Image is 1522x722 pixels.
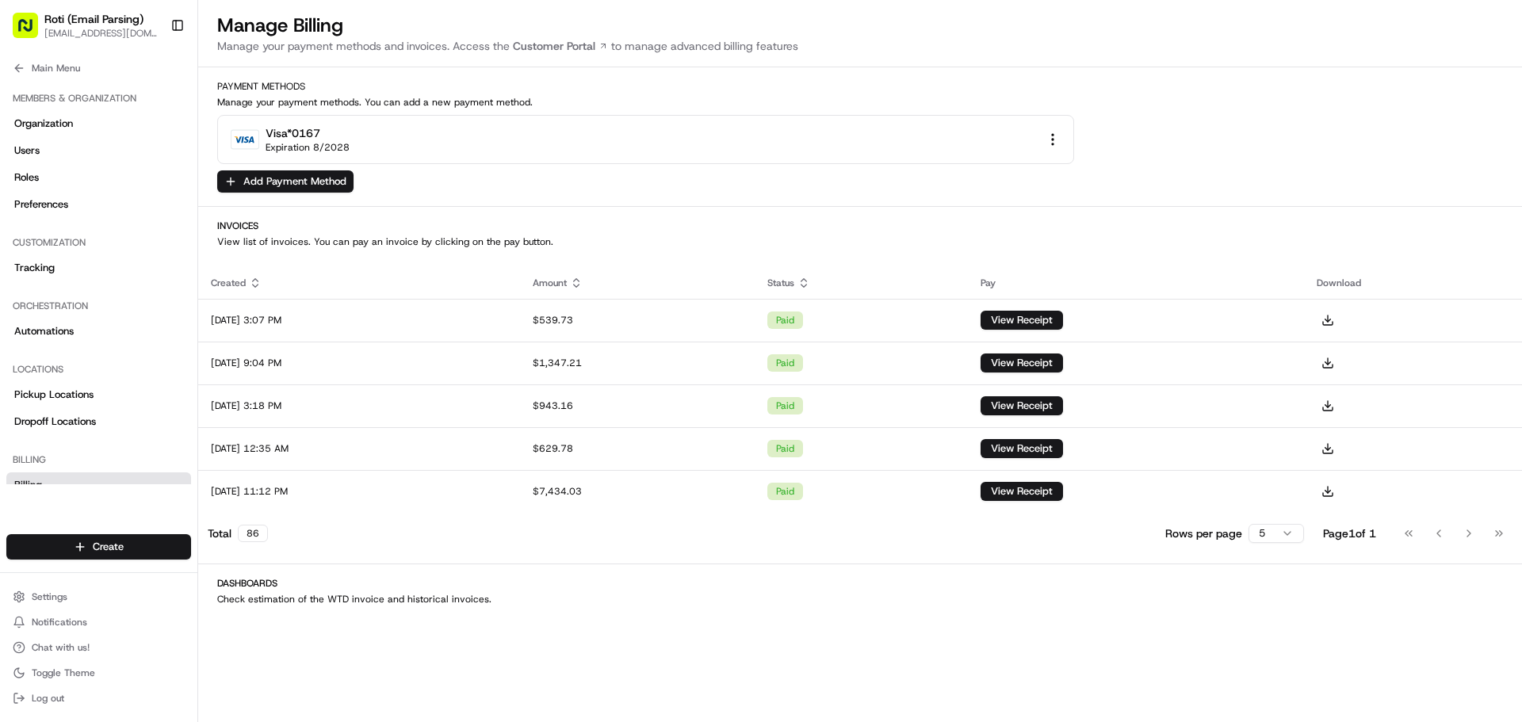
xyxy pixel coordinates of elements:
[217,593,1503,605] p: Check estimation of the WTD invoice and historical invoices.
[981,439,1063,458] button: View Receipt
[981,311,1063,330] button: View Receipt
[41,102,262,119] input: Clear
[14,324,74,338] span: Automations
[533,357,743,369] div: $1,347.21
[211,277,507,289] div: Created
[217,96,1503,109] p: Manage your payment methods. You can add a new payment method.
[533,442,743,455] div: $629.78
[198,384,520,427] td: [DATE] 3:18 PM
[10,223,128,252] a: 📗Knowledge Base
[6,165,191,190] a: Roles
[198,427,520,470] td: [DATE] 12:35 AM
[767,354,803,372] div: paid
[32,641,90,654] span: Chat with us!
[266,125,320,141] div: visa *0167
[6,409,191,434] a: Dropoff Locations
[767,440,803,457] div: paid
[134,231,147,244] div: 💻
[32,692,64,705] span: Log out
[767,311,803,329] div: paid
[767,397,803,414] div: paid
[217,220,1503,232] h2: Invoices
[6,6,164,44] button: Roti (Email Parsing)[EMAIL_ADDRESS][DOMAIN_NAME]
[6,192,191,217] a: Preferences
[44,11,143,27] button: Roti (Email Parsing)
[238,525,268,542] div: 86
[32,230,121,246] span: Knowledge Base
[6,57,191,79] button: Main Menu
[6,534,191,560] button: Create
[6,293,191,319] div: Orchestration
[150,230,254,246] span: API Documentation
[208,525,268,542] div: Total
[32,616,87,628] span: Notifications
[767,483,803,500] div: paid
[32,590,67,603] span: Settings
[266,141,350,154] div: Expiration 8/2028
[16,63,289,89] p: Welcome 👋
[16,16,48,48] img: Nash
[981,353,1063,372] button: View Receipt
[6,687,191,709] button: Log out
[6,662,191,684] button: Toggle Theme
[6,138,191,163] a: Users
[533,485,743,498] div: $7,434.03
[270,156,289,175] button: Start new chat
[6,447,191,472] div: Billing
[217,577,1503,590] h2: Dashboards
[6,357,191,382] div: Locations
[32,667,95,679] span: Toggle Theme
[128,223,261,252] a: 💻API Documentation
[217,13,1503,38] h1: Manage Billing
[6,636,191,659] button: Chat with us!
[1165,525,1242,541] p: Rows per page
[112,268,192,281] a: Powered byPylon
[6,86,191,111] div: Members & Organization
[14,170,39,185] span: Roles
[14,117,73,131] span: Organization
[6,111,191,136] a: Organization
[767,277,954,289] div: Status
[44,27,158,40] button: [EMAIL_ADDRESS][DOMAIN_NAME]
[510,38,611,54] a: Customer Portal
[14,478,42,492] span: Billing
[533,314,743,327] div: $539.73
[93,540,124,554] span: Create
[14,261,55,275] span: Tracking
[6,255,191,281] a: Tracking
[16,151,44,180] img: 1736555255976-a54dd68f-1ca7-489b-9aae-adbdc363a1c4
[14,197,68,212] span: Preferences
[14,143,40,158] span: Users
[158,269,192,281] span: Pylon
[6,382,191,407] a: Pickup Locations
[217,38,1503,54] p: Manage your payment methods and invoices. Access the to manage advanced billing features
[6,319,191,344] a: Automations
[198,299,520,342] td: [DATE] 3:07 PM
[32,62,80,74] span: Main Menu
[54,167,201,180] div: We're available if you need us!
[1323,525,1376,541] div: Page 1 of 1
[217,170,354,193] button: Add Payment Method
[1317,277,1509,289] div: Download
[217,235,1503,248] p: View list of invoices. You can pay an invoice by clicking on the pay button.
[6,611,191,633] button: Notifications
[14,414,96,429] span: Dropoff Locations
[6,586,191,608] button: Settings
[981,482,1063,501] button: View Receipt
[217,80,1503,93] h2: Payment Methods
[198,470,520,513] td: [DATE] 11:12 PM
[981,396,1063,415] button: View Receipt
[6,230,191,255] div: Customization
[198,342,520,384] td: [DATE] 9:04 PM
[981,277,1292,289] div: Pay
[533,277,743,289] div: Amount
[54,151,260,167] div: Start new chat
[14,388,94,402] span: Pickup Locations
[533,399,743,412] div: $943.16
[16,231,29,244] div: 📗
[6,472,191,498] a: Billing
